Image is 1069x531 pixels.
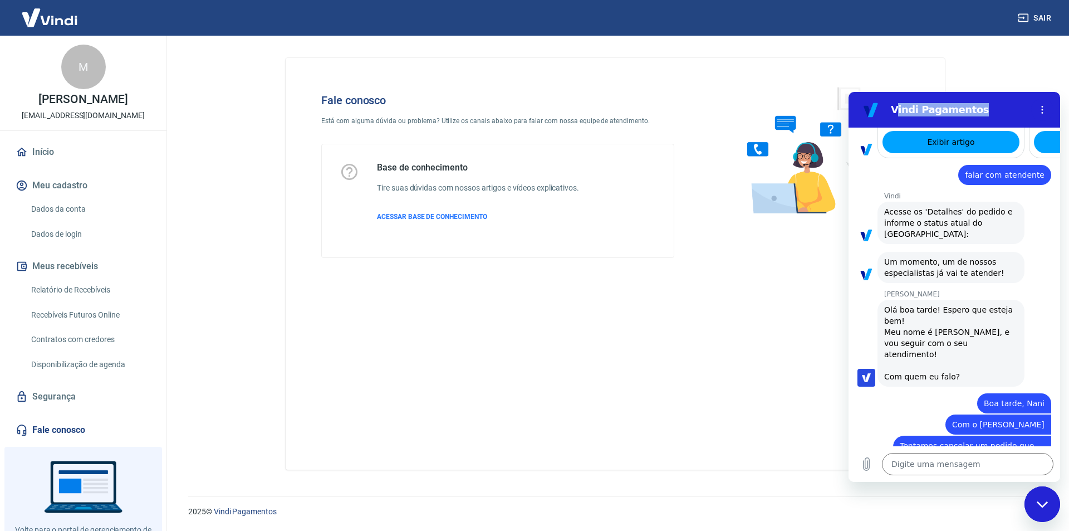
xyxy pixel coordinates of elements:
[321,116,674,126] p: Está com alguma dúvida ou problema? Utilize os canais abaixo para falar com nossa equipe de atend...
[185,39,322,61] a: Exibir artigo: 'Após o cancelamento do pedido, como será realizado o estorno?'
[51,349,188,392] span: Tentamos cancelar um pedido que os valores não foram repassados para nós ainda, porém aparece com...
[1016,8,1056,28] button: Sair
[13,140,153,164] a: Início
[116,79,196,87] span: falar com atendente
[321,94,674,107] h4: Fale conosco
[61,45,106,89] div: M
[36,212,169,290] div: Olá boa tarde! Espero que esteja bem! Meu nome é [PERSON_NAME], e vou seguir com o seu atendiment...
[188,506,1042,518] p: 2025 ©
[377,212,579,222] a: ACESSAR BASE DE CONHECIMENTO
[36,115,166,147] span: Acesse os 'Detalhes' do pedido e informe o status atual do [GEOGRAPHIC_DATA]:
[36,165,156,186] span: Um momento, um de nossos especialistas já vai te atender!
[27,223,153,246] a: Dados de login
[7,361,29,383] button: Carregar arquivo
[36,198,212,207] p: [PERSON_NAME]
[27,304,153,327] a: Recebíveis Futuros Online
[27,353,153,376] a: Disponibilização de agenda
[377,182,579,194] h6: Tire suas dúvidas com nossos artigos e vídeos explicativos.
[13,254,153,279] button: Meus recebíveis
[38,94,128,105] p: [PERSON_NAME]
[13,1,86,35] img: Vindi
[27,198,153,221] a: Dados da conta
[13,418,153,442] a: Fale conosco
[27,328,153,351] a: Contratos com credores
[36,100,212,109] p: Vindi
[13,173,153,198] button: Meu cadastro
[1024,486,1060,522] iframe: Botão para abrir a janela de mensagens, conversa em andamento
[135,307,196,316] span: Boa tarde, Nani
[725,76,894,225] img: Fale conosco
[13,384,153,409] a: Segurança
[849,92,1060,482] iframe: Janela de mensagens
[214,507,277,516] a: Vindi Pagamentos
[27,279,153,301] a: Relatório de Recebíveis
[377,162,579,173] h5: Base de conhecimento
[377,213,487,221] span: ACESSAR BASE DE CONHECIMENTO
[22,110,145,121] p: [EMAIL_ADDRESS][DOMAIN_NAME]
[104,328,196,337] span: Com o [PERSON_NAME]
